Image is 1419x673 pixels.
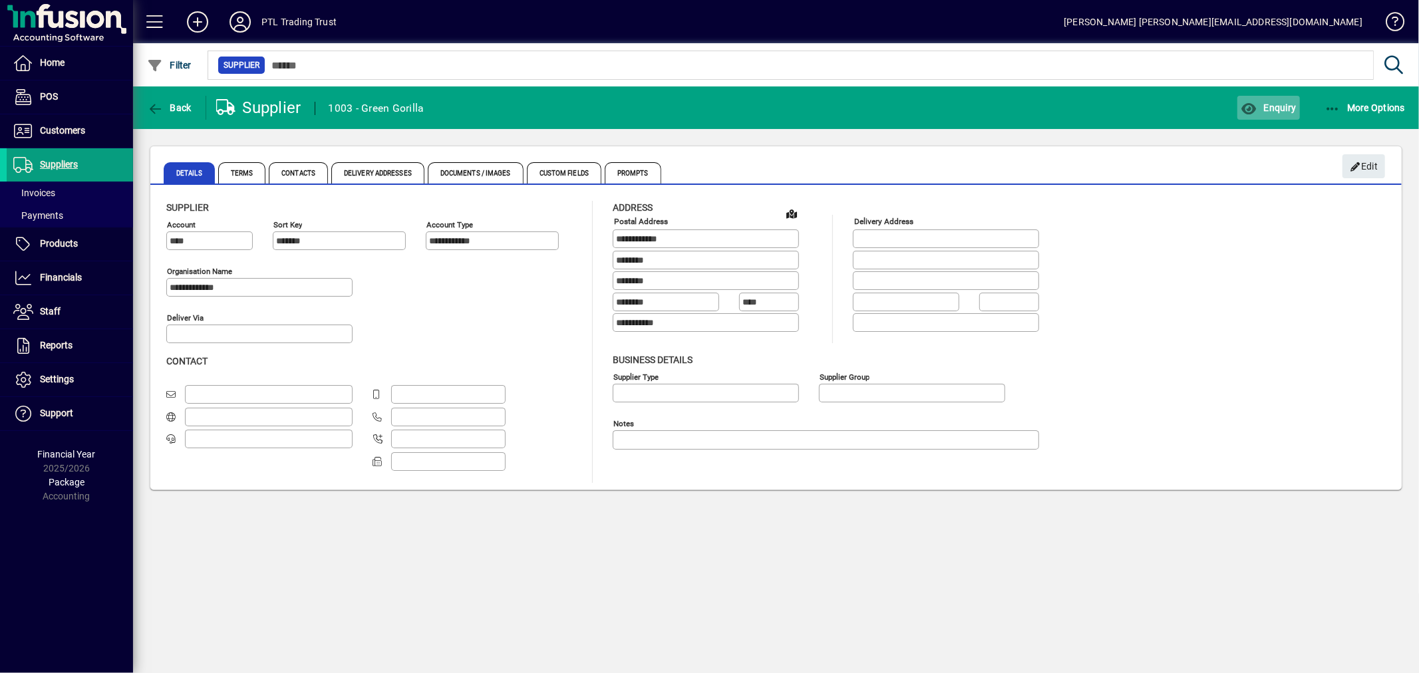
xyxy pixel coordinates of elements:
button: Filter [144,53,195,77]
span: Details [164,162,215,184]
mat-label: Organisation name [167,267,232,276]
span: Prompts [605,162,661,184]
div: [PERSON_NAME] [PERSON_NAME][EMAIL_ADDRESS][DOMAIN_NAME] [1064,11,1362,33]
span: Edit [1350,156,1378,178]
a: Knowledge Base [1376,3,1402,46]
span: Package [49,477,84,487]
span: Settings [40,374,74,384]
mat-label: Sort key [273,220,302,229]
span: Support [40,408,73,418]
a: Products [7,227,133,261]
button: Profile [219,10,261,34]
mat-label: Notes [613,418,634,428]
button: More Options [1321,96,1409,120]
mat-label: Account [167,220,196,229]
mat-label: Supplier type [613,372,659,381]
mat-label: Deliver via [167,313,204,323]
span: Financials [40,272,82,283]
span: Custom Fields [527,162,601,184]
span: Supplier [224,59,259,72]
span: Suppliers [40,159,78,170]
button: Add [176,10,219,34]
span: Filter [147,60,192,70]
div: PTL Trading Trust [261,11,337,33]
a: Staff [7,295,133,329]
div: Supplier [216,97,301,118]
span: Products [40,238,78,249]
span: Documents / Images [428,162,524,184]
a: Customers [7,114,133,148]
a: Support [7,397,133,430]
span: Reports [40,340,73,350]
a: POS [7,80,133,114]
span: Enquiry [1241,102,1296,113]
span: Business details [613,354,693,365]
span: POS [40,91,58,102]
span: Delivery Addresses [331,162,424,184]
span: Supplier [166,202,209,213]
button: Enquiry [1237,96,1299,120]
app-page-header-button: Back [133,96,206,120]
a: Financials [7,261,133,295]
span: Financial Year [38,449,96,460]
span: More Options [1325,102,1406,113]
span: Customers [40,125,85,136]
a: View on map [781,203,802,224]
a: Settings [7,363,133,396]
mat-label: Account Type [426,220,473,229]
span: Staff [40,306,61,317]
a: Home [7,47,133,80]
a: Payments [7,204,133,227]
button: Edit [1342,154,1385,178]
span: Contact [166,356,208,366]
span: Address [613,202,653,213]
span: Invoices [13,188,55,198]
button: Back [144,96,195,120]
span: Payments [13,210,63,221]
div: 1003 - Green Gorilla [329,98,424,119]
a: Reports [7,329,133,362]
span: Contacts [269,162,328,184]
span: Terms [218,162,266,184]
mat-label: Supplier group [820,372,869,381]
span: Back [147,102,192,113]
a: Invoices [7,182,133,204]
span: Home [40,57,65,68]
